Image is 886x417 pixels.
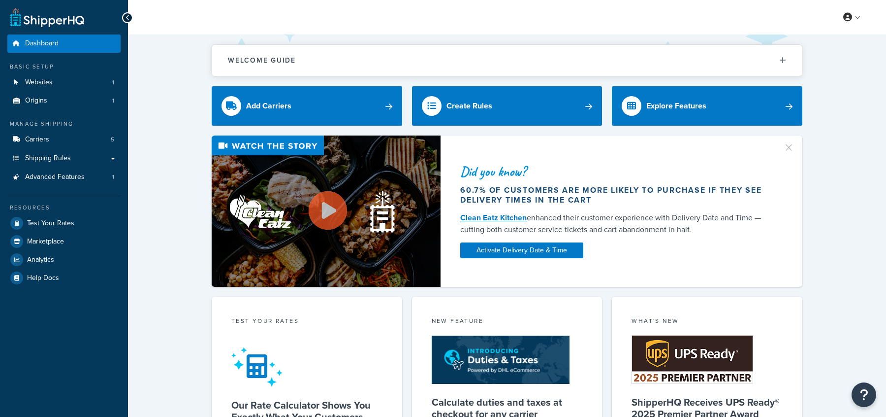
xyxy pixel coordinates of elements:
span: Websites [25,78,53,87]
div: Resources [7,204,121,212]
li: Websites [7,73,121,92]
span: Test Your Rates [27,219,74,228]
li: Advanced Features [7,168,121,186]
div: 60.7% of customers are more likely to purchase if they see delivery times in the cart [460,185,771,205]
li: Origins [7,92,121,110]
span: 1 [112,78,114,87]
div: Explore Features [646,99,706,113]
a: Marketplace [7,233,121,250]
a: Help Docs [7,269,121,287]
span: Analytics [27,256,54,264]
span: 1 [112,97,114,105]
div: Manage Shipping [7,120,121,128]
span: 5 [111,136,114,144]
a: Clean Eatz Kitchen [460,212,527,223]
div: New Feature [432,316,583,328]
a: Create Rules [412,86,602,126]
span: Marketplace [27,238,64,246]
span: Origins [25,97,47,105]
div: Add Carriers [246,99,291,113]
a: Dashboard [7,35,121,53]
button: Open Resource Center [852,382,876,407]
a: Advanced Features1 [7,168,121,186]
span: 1 [112,173,114,181]
img: Video thumbnail [212,136,441,287]
a: Activate Delivery Date & Time [460,243,583,258]
a: Shipping Rules [7,149,121,168]
span: Dashboard [25,39,59,48]
h2: Welcome Guide [228,57,296,64]
div: Create Rules [446,99,492,113]
span: Carriers [25,136,49,144]
button: Welcome Guide [212,45,802,76]
li: Carriers [7,131,121,149]
span: Shipping Rules [25,154,71,163]
a: Add Carriers [212,86,402,126]
div: What's New [632,316,783,328]
div: Did you know? [460,165,771,178]
a: Explore Features [612,86,802,126]
a: Websites1 [7,73,121,92]
a: Analytics [7,251,121,269]
a: Test Your Rates [7,214,121,232]
div: enhanced their customer experience with Delivery Date and Time — cutting both customer service ti... [460,212,771,236]
div: Test your rates [231,316,382,328]
span: Help Docs [27,274,59,282]
a: Origins1 [7,92,121,110]
a: Carriers5 [7,131,121,149]
div: Basic Setup [7,63,121,71]
span: Advanced Features [25,173,85,181]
